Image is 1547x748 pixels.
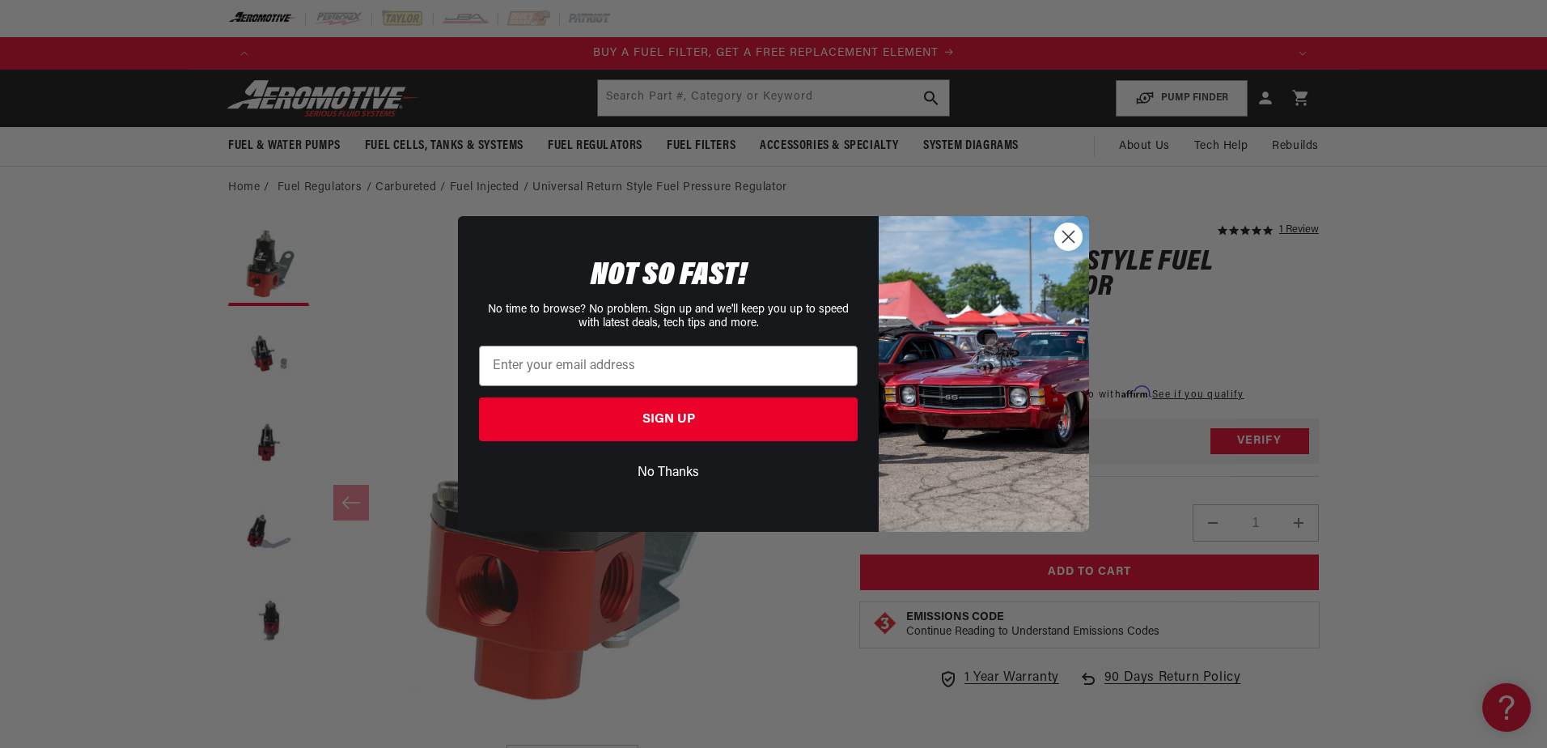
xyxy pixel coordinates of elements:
span: NOT SO FAST! [591,260,747,292]
span: No time to browse? No problem. Sign up and we'll keep you up to speed with latest deals, tech tip... [488,304,849,329]
button: No Thanks [479,457,858,488]
img: 85cdd541-2605-488b-b08c-a5ee7b438a35.jpeg [879,216,1089,532]
button: Close dialog [1054,223,1083,251]
input: Enter your email address [479,346,858,386]
button: SIGN UP [479,397,858,441]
